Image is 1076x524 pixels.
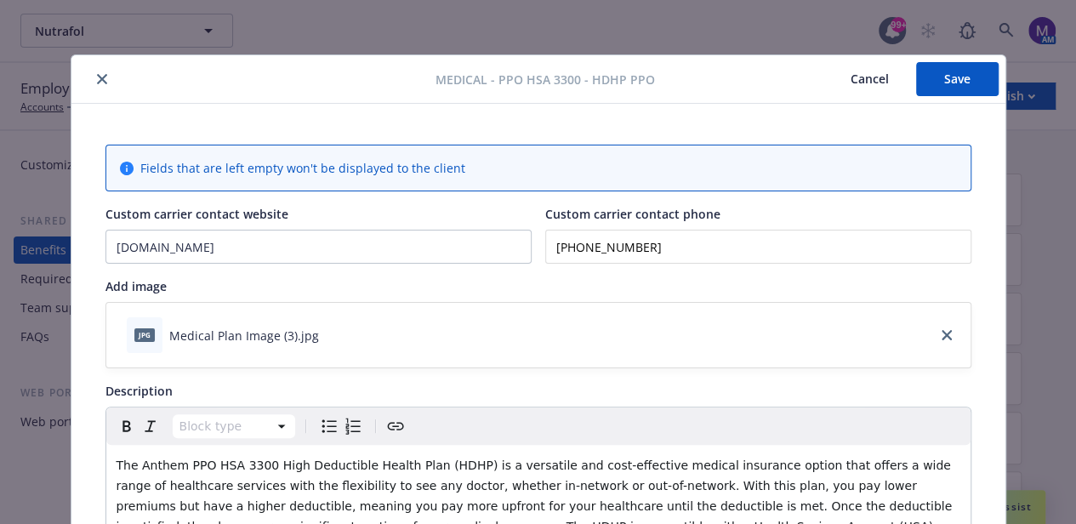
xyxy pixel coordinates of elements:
button: Create link [384,414,407,438]
input: Add custom carrier contact website [106,231,531,263]
button: Bulleted list [317,414,341,438]
button: Save [916,62,999,96]
a: close [937,325,957,345]
button: Numbered list [341,414,365,438]
div: toggle group [317,414,365,438]
span: Fields that are left empty won't be displayed to the client [140,159,465,177]
button: Cancel [823,62,916,96]
div: Medical Plan Image (3).jpg [169,327,319,345]
button: Block type [173,414,295,438]
span: jpg [134,328,155,341]
span: Custom carrier contact phone [545,206,720,222]
button: close [92,69,112,89]
span: Custom carrier contact website [105,206,288,222]
button: download file [326,327,339,345]
button: Bold [115,414,139,438]
span: Add image [105,278,167,294]
span: Medical - PPO HSA 3300 - HDHP PPO [436,71,655,88]
input: Add custom carrier contact phone [545,230,971,264]
button: Italic [139,414,162,438]
span: Description [105,383,173,399]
